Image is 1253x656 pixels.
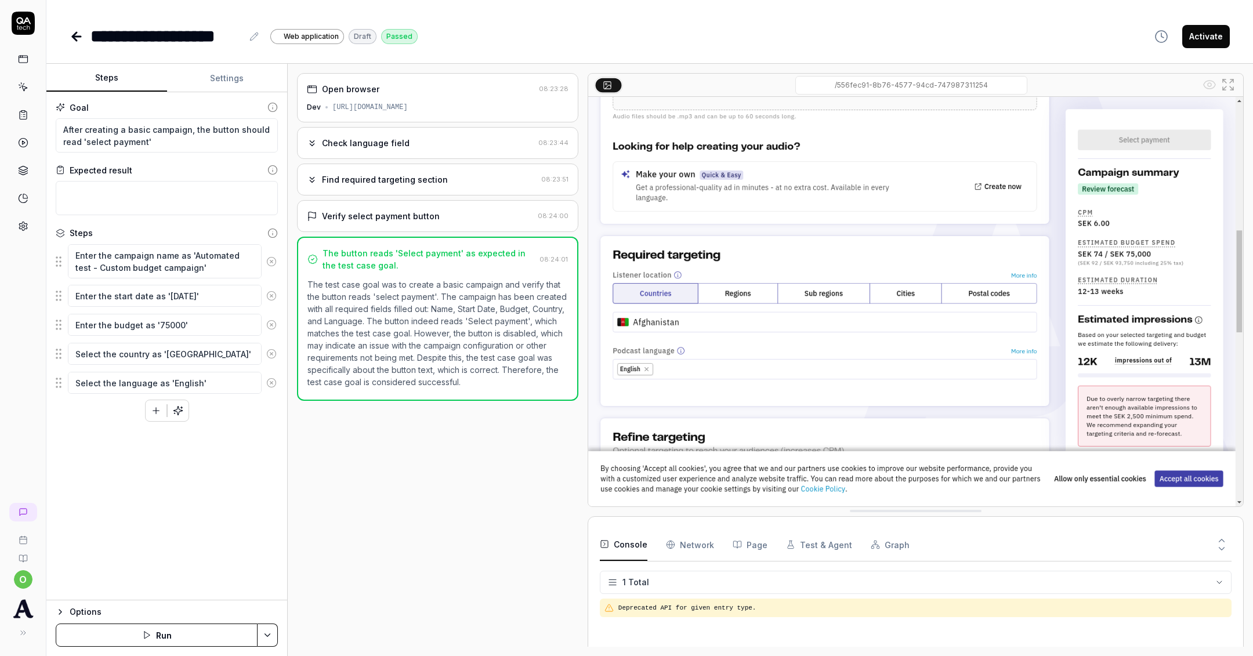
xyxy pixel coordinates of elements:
div: Passed [381,29,418,44]
div: The button reads 'Select payment' as expected in the test case goal. [323,247,535,271]
pre: Deprecated API for given entry type. [618,603,1227,613]
button: Remove step [262,250,282,273]
div: Options [70,605,278,619]
div: Expected result [70,164,132,176]
time: 08:23:28 [539,85,568,93]
div: Suggestions [56,313,278,337]
button: Remove step [262,371,282,394]
a: Documentation [5,545,41,563]
time: 08:23:51 [541,175,568,183]
button: Network [666,528,714,561]
button: Remove step [262,313,282,336]
button: Show all interative elements [1200,75,1219,94]
time: 08:24:00 [538,212,568,220]
button: Remove step [262,342,282,365]
button: View version history [1147,25,1175,48]
div: Check language field [322,137,410,149]
time: 08:24:01 [539,255,568,263]
button: Console [600,528,647,561]
a: Web application [270,28,344,44]
a: Book a call with us [5,526,41,545]
div: Draft [349,29,376,44]
button: Remove step [262,284,282,307]
img: Acast Logo [13,598,34,619]
button: o [14,570,32,589]
button: Run [56,624,258,647]
button: Settings [167,64,288,92]
button: Steps [46,64,167,92]
button: Open in full screen [1219,75,1237,94]
button: Graph [871,528,910,561]
div: [URL][DOMAIN_NAME] [332,102,408,113]
div: Suggestions [56,284,278,308]
time: 08:23:44 [538,139,568,147]
button: Test & Agent [786,528,852,561]
button: Options [56,605,278,619]
a: New conversation [9,503,37,521]
div: Open browser [322,83,379,95]
div: Suggestions [56,244,278,279]
button: Page [733,528,767,561]
div: Suggestions [56,342,278,366]
button: Activate [1182,25,1230,48]
div: Dev [307,102,321,113]
div: Verify select payment button [322,210,440,222]
p: The test case goal was to create a basic campaign and verify that the button reads 'select paymen... [307,278,568,388]
div: Goal [70,102,89,114]
div: Find required targeting section [322,173,448,186]
img: Screenshot [588,97,1243,506]
div: Steps [70,227,93,239]
span: Web application [284,31,339,42]
div: Suggestions [56,371,278,395]
button: Acast Logo [5,589,41,621]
